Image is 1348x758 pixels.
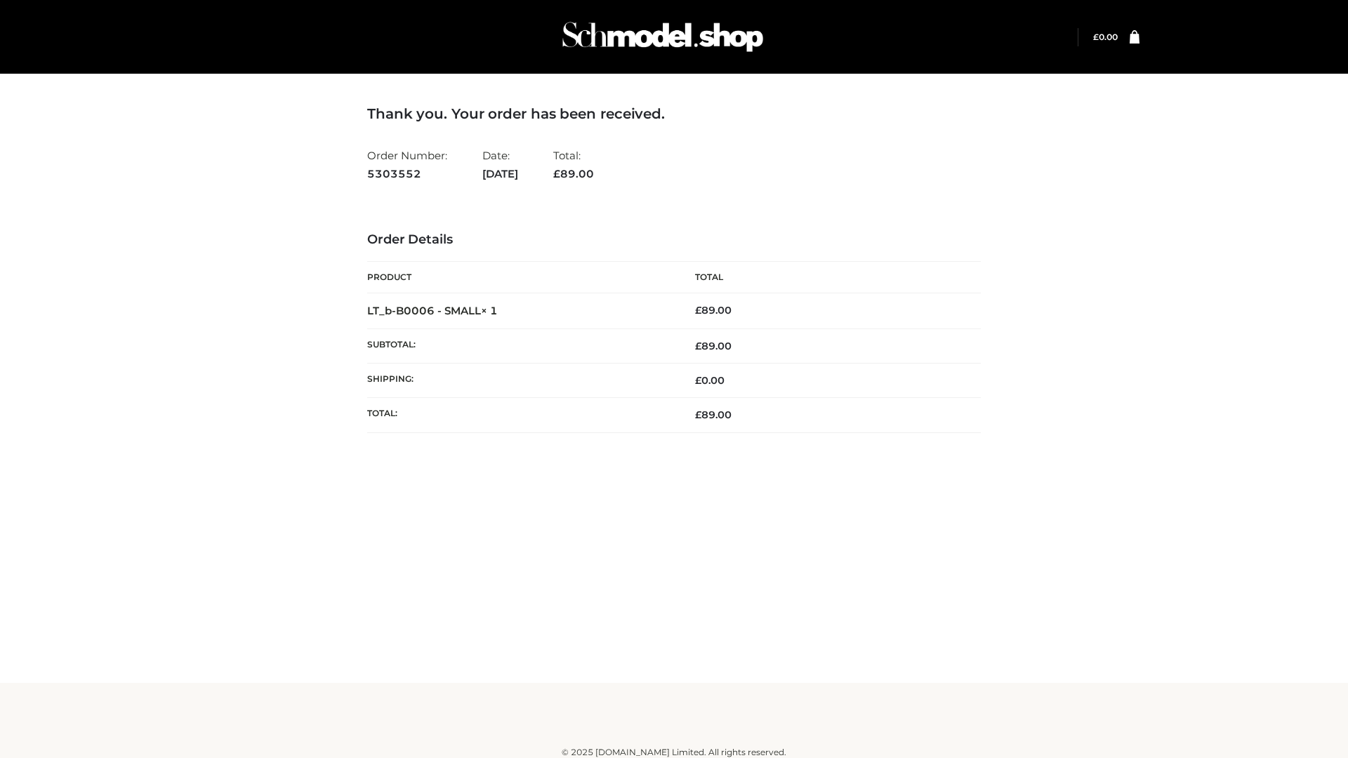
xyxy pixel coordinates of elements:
th: Total: [367,398,674,432]
bdi: 0.00 [695,374,725,387]
bdi: 89.00 [695,304,732,317]
li: Total: [553,143,594,186]
span: £ [695,304,701,317]
strong: LT_b-B0006 - SMALL [367,304,498,317]
span: 89.00 [695,408,732,421]
strong: 5303552 [367,165,447,183]
span: 89.00 [553,167,594,180]
span: £ [1093,32,1099,42]
img: Schmodel Admin 964 [557,9,768,65]
strong: [DATE] [482,165,518,183]
th: Shipping: [367,364,674,398]
span: 89.00 [695,340,732,352]
span: £ [695,374,701,387]
h3: Thank you. Your order has been received. [367,105,981,122]
li: Date: [482,143,518,186]
th: Subtotal: [367,328,674,363]
bdi: 0.00 [1093,32,1118,42]
li: Order Number: [367,143,447,186]
a: £0.00 [1093,32,1118,42]
strong: × 1 [481,304,498,317]
th: Product [367,262,674,293]
th: Total [674,262,981,293]
h3: Order Details [367,232,981,248]
span: £ [553,167,560,180]
span: £ [695,340,701,352]
span: £ [695,408,701,421]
